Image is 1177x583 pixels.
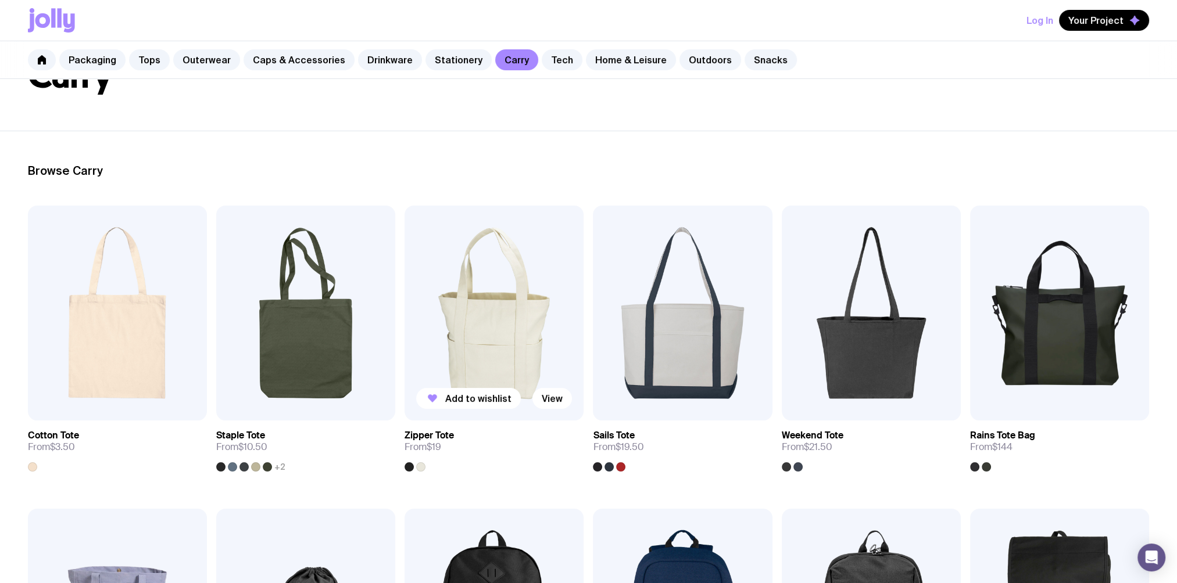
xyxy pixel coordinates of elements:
[782,430,843,441] h3: Weekend Tote
[542,49,582,70] a: Tech
[50,441,75,453] span: $3.50
[586,49,676,70] a: Home & Leisure
[28,441,75,453] span: From
[1059,10,1149,31] button: Your Project
[173,49,240,70] a: Outerwear
[679,49,741,70] a: Outdoors
[416,388,521,409] button: Add to wishlist
[593,441,643,453] span: From
[782,441,832,453] span: From
[593,420,772,472] a: Sails ToteFrom$19.50
[992,441,1013,453] span: $144
[970,441,1013,453] span: From
[216,420,395,472] a: Staple ToteFrom$10.50+2
[532,388,572,409] a: View
[782,420,961,472] a: Weekend ToteFrom$21.50
[1026,10,1053,31] button: Log In
[244,49,355,70] a: Caps & Accessories
[405,430,454,441] h3: Zipper Tote
[216,441,267,453] span: From
[1137,544,1165,571] div: Open Intercom Messenger
[59,49,126,70] a: Packaging
[425,49,492,70] a: Stationery
[745,49,797,70] a: Snacks
[495,49,538,70] a: Carry
[1068,15,1124,26] span: Your Project
[28,430,79,441] h3: Cotton Tote
[216,430,265,441] h3: Staple Tote
[405,420,584,472] a: Zipper ToteFrom$19
[970,430,1035,441] h3: Rains Tote Bag
[358,49,422,70] a: Drinkware
[427,441,441,453] span: $19
[405,441,441,453] span: From
[129,49,170,70] a: Tops
[28,420,207,472] a: Cotton ToteFrom$3.50
[28,164,1149,178] h2: Browse Carry
[238,441,267,453] span: $10.50
[593,430,634,441] h3: Sails Tote
[970,420,1149,472] a: Rains Tote BagFrom$144
[28,56,1149,93] h1: Carry
[615,441,643,453] span: $19.50
[804,441,832,453] span: $21.50
[445,393,511,404] span: Add to wishlist
[274,462,285,472] span: +2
